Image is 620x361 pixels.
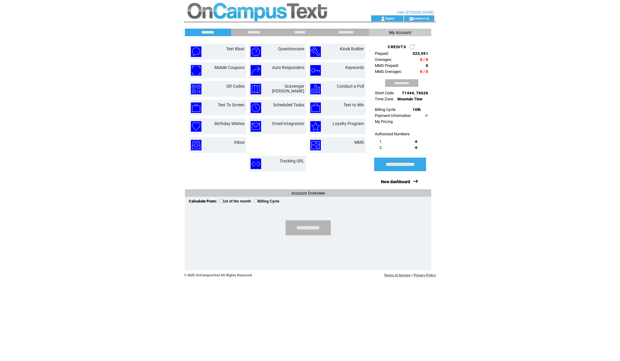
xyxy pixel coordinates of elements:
span: 0 [426,63,428,68]
img: kiosk-builder.png [310,46,321,57]
a: New dashboard [381,179,410,184]
span: 1. [379,139,382,144]
img: keywords.png [310,65,321,76]
a: My Pricing [375,119,393,124]
label: 1st of the month [219,199,251,203]
span: CREDITS [388,45,406,49]
img: contact_us_icon.gif [409,16,413,21]
a: Conduct a Poll [337,84,364,89]
span: 0 / 0 [420,57,428,62]
a: Text Blast [226,46,245,51]
img: birthday-wishes.png [191,121,201,132]
img: loyalty-program.png [310,121,321,132]
span: My Account [389,30,411,35]
a: Tracking URL [280,159,304,163]
span: Hello [PERSON_NAME] [397,10,434,14]
img: mms.png [310,140,321,150]
span: Calculate From: [189,199,217,203]
span: 0 / 0 [420,69,428,74]
a: Email Integration [272,121,304,126]
img: tracking-url.png [251,159,261,169]
a: Text to Win [343,102,364,107]
img: mobile-coupons.png [191,65,201,76]
span: 2. [379,145,382,150]
span: © 2025 OnCampusText All Rights Reserved [184,273,252,277]
a: Mobile Coupons [214,65,245,70]
a: logout [385,16,394,20]
span: Time Zone: [375,97,394,101]
a: Payment Information [375,113,411,118]
span: Account Overview [291,191,325,196]
span: 71444, 76626 [402,91,428,95]
img: text-to-screen.png [191,102,201,113]
span: Overages: [375,57,392,62]
label: Billing Cycle [254,199,279,203]
span: Billing Cycle: [375,107,396,112]
a: Birthday Wishes [214,121,245,126]
a: Text To Screen [218,102,245,107]
img: text-to-win.png [310,102,321,113]
img: conduct-a-poll.png [310,84,321,94]
input: Billing Cycle [254,199,258,202]
a: Questionnaire [278,46,304,51]
a: QR Codes [226,84,245,89]
a: Terms of Service [384,273,411,277]
span: 10th [413,107,421,112]
span: | [412,273,413,277]
a: Kiosk Builder [340,46,364,51]
a: Scavenger [PERSON_NAME] [272,84,304,93]
img: account_icon.gif [381,16,385,21]
img: text-blast.png [191,46,201,57]
span: Mountain Time [397,97,422,101]
span: 323,951 [413,51,428,56]
span: Short Code: [375,91,394,95]
a: Inbox [234,140,245,145]
a: Auto Responders [272,65,304,70]
a: Privacy Policy [413,273,436,277]
img: email-integration.png [251,121,261,132]
a: Keywords [345,65,364,70]
img: scheduled-tasks.png [251,102,261,113]
input: 1st of the month [219,199,223,202]
a: MMS [354,140,364,145]
a: Loyalty Program [333,121,364,126]
span: Authorized Numbers: [375,132,410,136]
img: help.gif [424,114,428,117]
a: contact us [413,16,429,20]
img: qr-codes.png [191,84,201,94]
img: questionnaire.png [251,46,261,57]
a: Scheduled Tasks [273,102,304,107]
img: scavenger-hunt.png [251,84,261,94]
span: Prepaid: [375,51,389,56]
img: auto-responders.png [251,65,261,76]
span: MMS Overages: [375,69,402,74]
img: inbox.png [191,140,201,150]
span: MMS Prepaid: [375,63,399,68]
